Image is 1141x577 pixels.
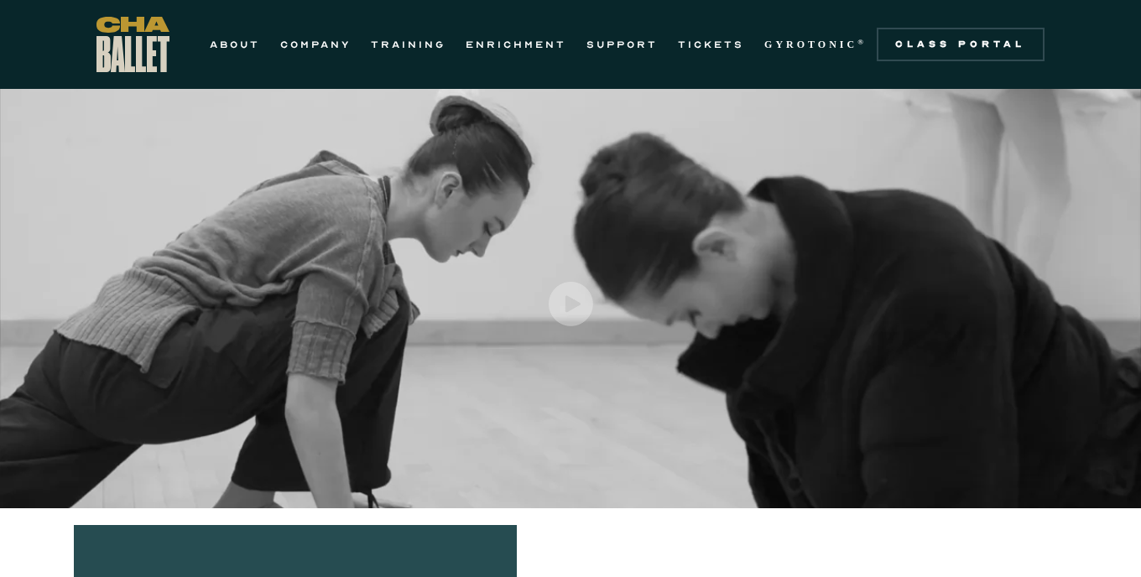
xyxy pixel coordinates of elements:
[96,17,169,72] a: home
[466,34,566,55] a: ENRICHMENT
[887,38,1034,51] div: Class Portal
[877,28,1045,61] a: Class Portal
[764,39,857,50] strong: GYROTONIC
[371,34,445,55] a: TRAINING
[857,38,867,46] sup: ®
[764,34,867,55] a: GYROTONIC®
[586,34,658,55] a: SUPPORT
[678,34,744,55] a: TICKETS
[280,34,351,55] a: COMPANY
[210,34,260,55] a: ABOUT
